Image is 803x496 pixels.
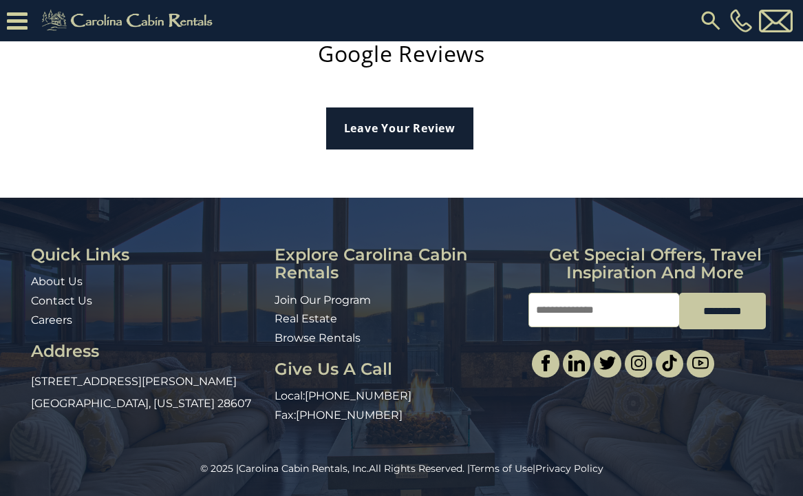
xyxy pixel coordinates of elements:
p: Local: [275,389,518,404]
a: [PHONE_NUMBER] [305,389,411,402]
a: Leave Your Review [326,107,474,149]
a: Careers [31,313,72,327]
img: linkedin-single.svg [568,355,585,371]
img: tiktok.svg [661,355,678,371]
a: [PHONE_NUMBER] [296,409,403,422]
h3: Address [31,342,264,360]
h3: Quick Links [31,246,264,264]
a: Join Our Program [275,293,371,307]
a: Browse Rentals [275,331,361,344]
a: Terms of Use [470,462,533,475]
a: Real Estate [275,312,337,325]
img: facebook-single.svg [537,355,554,371]
span: © 2025 | [200,462,369,475]
img: search-regular.svg [698,8,723,33]
a: Privacy Policy [535,462,603,475]
h3: Explore Carolina Cabin Rentals [275,246,518,282]
h2: Google Reviews [21,38,782,70]
a: [PHONE_NUMBER] [727,9,756,32]
p: Fax: [275,408,518,424]
a: Contact Us [31,294,92,307]
p: All Rights Reserved. | | [31,462,772,475]
h3: Get special offers, travel inspiration and more [528,246,782,282]
img: twitter-single.svg [599,355,616,371]
h3: Give Us A Call [275,360,518,378]
p: [STREET_ADDRESS][PERSON_NAME] [GEOGRAPHIC_DATA], [US_STATE] 28607 [31,371,264,415]
img: Khaki-logo.png [34,7,224,34]
a: Carolina Cabin Rentals, Inc. [239,462,369,475]
a: About Us [31,275,83,288]
img: youtube-light.svg [692,355,709,371]
img: instagram-single.svg [630,355,647,371]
